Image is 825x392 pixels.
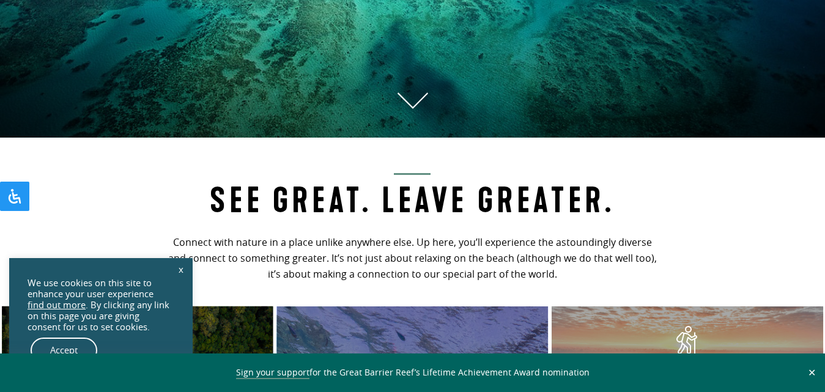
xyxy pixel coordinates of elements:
[236,366,590,379] span: for the Great Barrier Reef’s Lifetime Achievement Award nomination
[31,338,97,363] a: Accept
[236,366,309,379] a: Sign your support
[7,189,22,204] svg: Open Accessibility Panel
[28,278,174,333] div: We use cookies on this site to enhance your user experience . By clicking any link on this page y...
[164,235,661,283] p: Connect with nature in a place unlike anywhere else. Up here, you’ll experience the astoundingly ...
[164,173,661,221] h2: See Great. Leave Greater.
[805,367,819,378] button: Close
[28,300,86,311] a: find out more
[172,256,190,283] a: x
